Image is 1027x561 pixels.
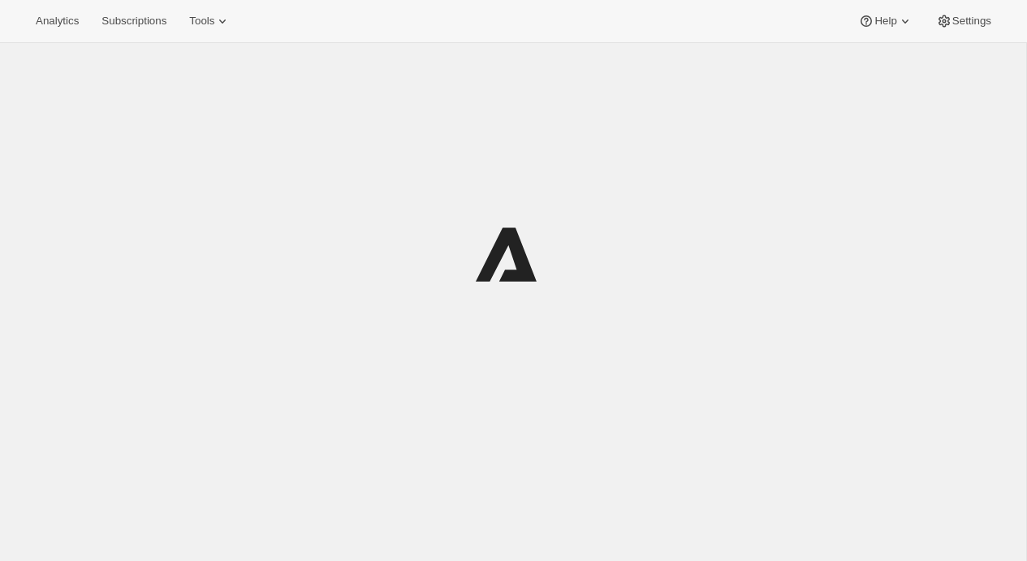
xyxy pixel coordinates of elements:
button: Help [848,10,922,32]
button: Subscriptions [92,10,176,32]
span: Analytics [36,15,79,28]
button: Analytics [26,10,88,32]
button: Tools [179,10,240,32]
span: Help [874,15,896,28]
span: Settings [952,15,991,28]
span: Tools [189,15,214,28]
span: Subscriptions [101,15,166,28]
button: Settings [926,10,1001,32]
